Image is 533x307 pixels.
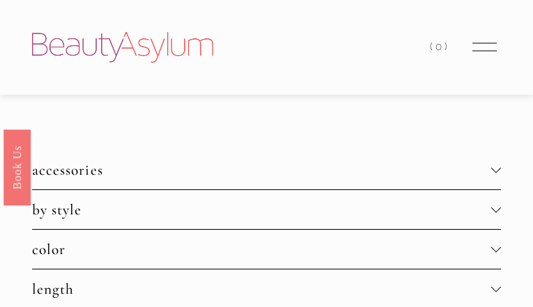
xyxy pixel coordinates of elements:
[32,32,213,63] img: Beauty Asylum | Bridal Hair &amp; Makeup Charlotte &amp; Atlanta
[3,129,31,205] a: Book Us
[445,40,450,53] span: )
[32,200,491,219] span: by style
[430,38,449,56] a: 0 items in cart
[32,150,501,189] button: accessories
[32,190,501,229] button: by style
[32,280,491,298] span: length
[32,230,501,269] button: color
[430,40,435,53] span: (
[32,240,491,258] span: color
[32,161,491,179] span: accessories
[435,40,445,53] span: 0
